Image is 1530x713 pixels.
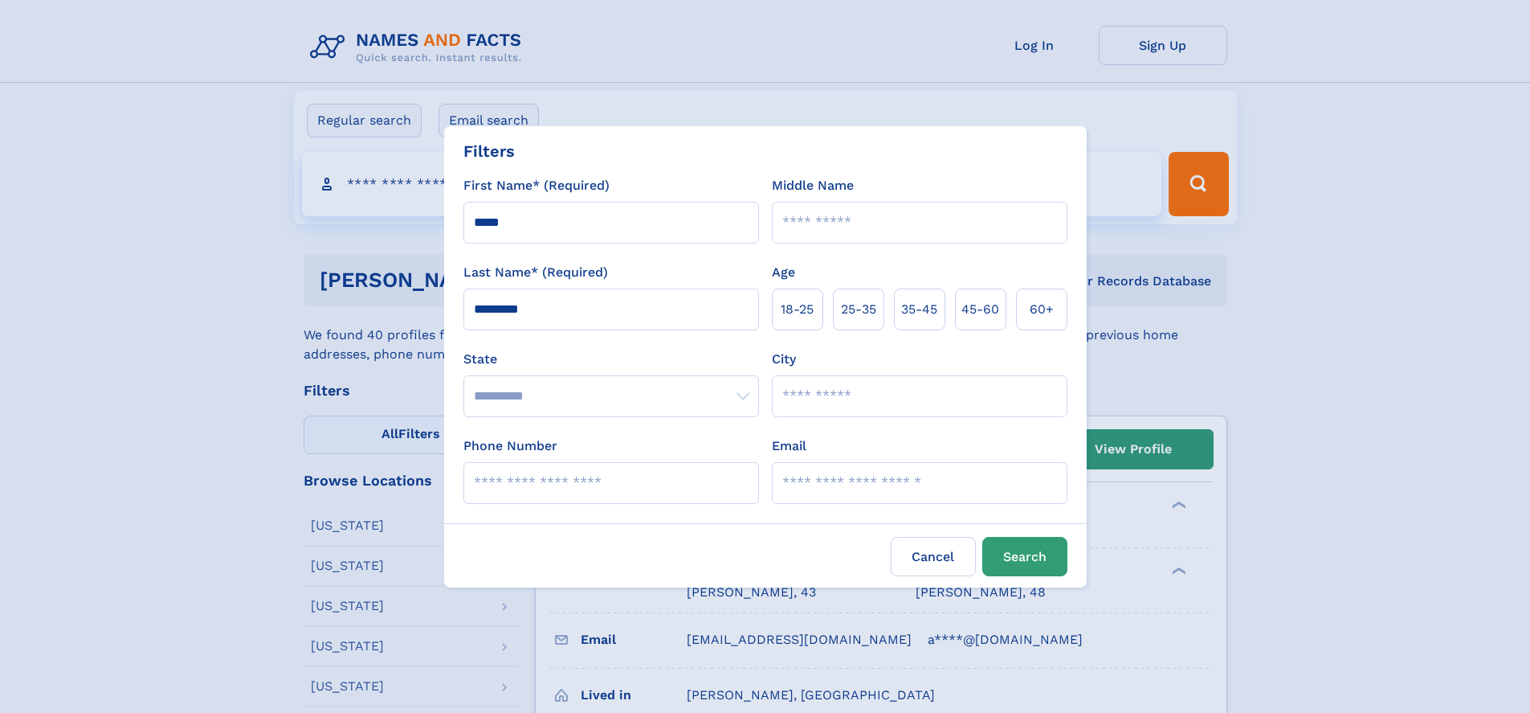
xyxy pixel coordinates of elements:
[901,300,937,319] span: 35‑45
[463,176,610,195] label: First Name* (Required)
[841,300,876,319] span: 25‑35
[463,350,759,369] label: State
[463,436,557,456] label: Phone Number
[772,350,796,369] label: City
[772,263,795,282] label: Age
[772,176,854,195] label: Middle Name
[781,300,814,319] span: 18‑25
[961,300,999,319] span: 45‑60
[772,436,806,456] label: Email
[463,139,515,163] div: Filters
[1030,300,1054,319] span: 60+
[891,537,976,576] label: Cancel
[463,263,608,282] label: Last Name* (Required)
[982,537,1067,576] button: Search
